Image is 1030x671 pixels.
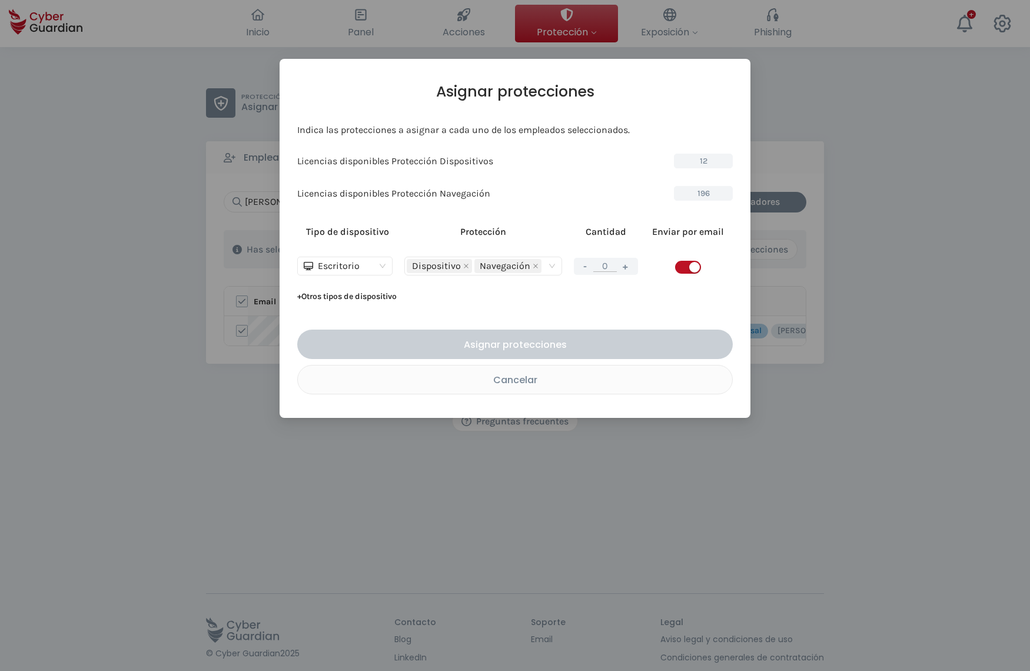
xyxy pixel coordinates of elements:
[407,259,472,273] span: Dispositivo
[463,263,469,269] span: close
[297,155,493,167] p: Licencias disponibles Protección Dispositivos
[474,259,541,273] span: Navegación
[644,218,733,245] th: Enviar por email
[412,260,461,273] span: Dispositivo
[674,154,733,168] span: 12
[297,188,490,200] p: Licencias disponibles Protección Navegación
[297,365,733,394] button: Cancelar
[297,218,398,245] th: Tipo de dispositivo
[568,218,644,245] th: Cantidad
[674,186,733,201] span: 196
[480,260,530,273] span: Navegación
[297,82,733,101] h2: Asignar protecciones
[297,287,397,306] button: Add other device types
[533,263,539,269] span: close
[307,373,723,387] div: Cancelar
[619,259,633,274] button: +
[398,218,568,245] th: Protección
[297,124,733,136] p: Indica las protecciones a asignar a cada uno de los empleados seleccionados.
[579,259,592,274] button: -
[304,257,376,275] div: Escritorio
[306,337,724,352] div: Asignar protecciones
[297,330,733,359] button: Asignar protecciones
